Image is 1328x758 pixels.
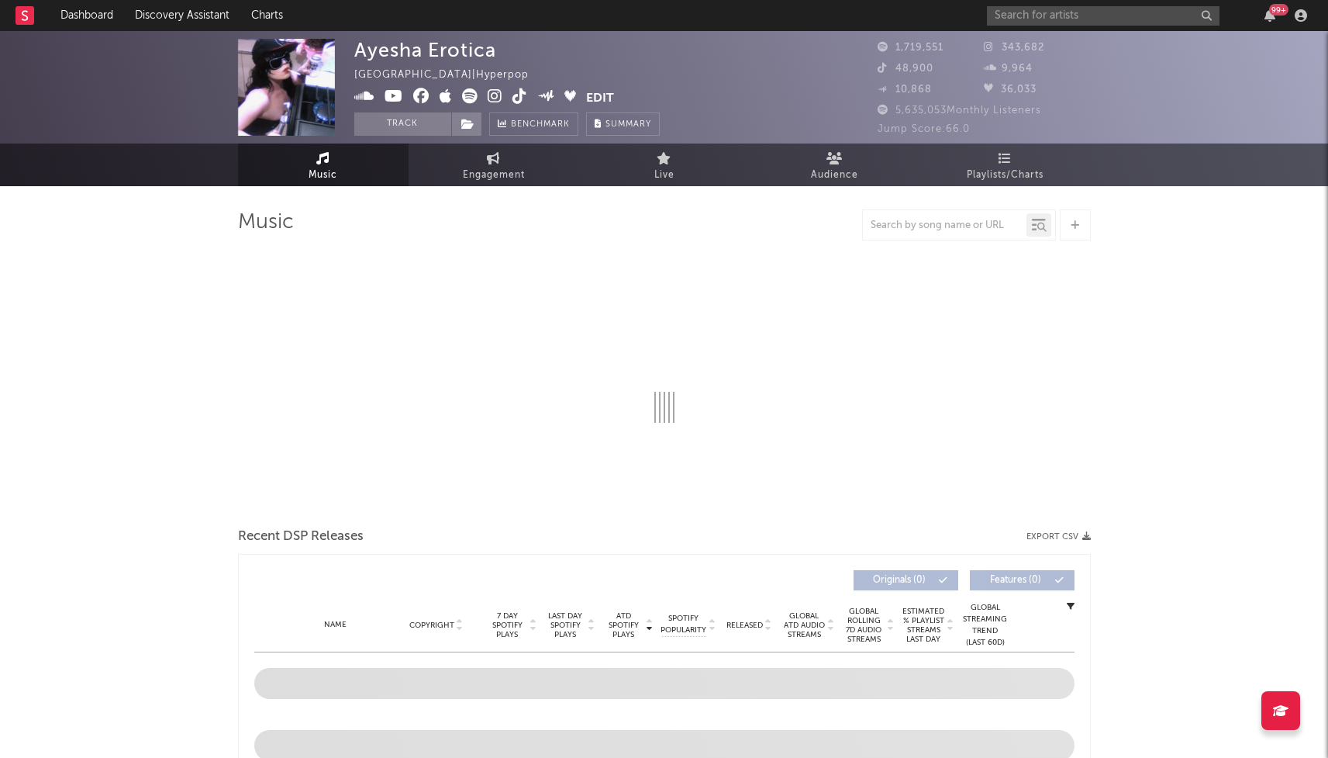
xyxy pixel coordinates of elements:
a: Engagement [409,144,579,186]
div: 99 + [1269,4,1288,16]
span: Released [726,621,763,630]
div: Global Streaming Trend (Last 60D) [962,602,1009,649]
span: Global ATD Audio Streams [783,611,826,639]
button: Summary [586,112,660,136]
span: ATD Spotify Plays [603,611,644,639]
span: 48,900 [878,64,933,74]
span: Jump Score: 66.0 [878,124,970,134]
span: 343,682 [984,43,1044,53]
button: Features(0) [970,570,1074,590]
span: Engagement [463,166,525,185]
span: 10,868 [878,85,932,95]
span: Summary [605,120,651,129]
button: Edit [586,88,614,108]
input: Search for artists [987,6,1219,26]
span: 5,635,053 Monthly Listeners [878,106,1041,116]
span: Spotify Popularity [661,613,706,636]
span: 7 Day Spotify Plays [487,611,528,639]
a: Audience [750,144,920,186]
a: Benchmark [489,112,578,136]
span: Estimated % Playlist Streams Last Day [902,607,945,644]
div: Name [285,619,387,631]
button: Track [354,112,451,136]
span: Live [654,166,674,185]
span: Playlists/Charts [967,166,1043,185]
div: [GEOGRAPHIC_DATA] | Hyperpop [354,66,547,85]
button: Originals(0) [854,570,958,590]
a: Live [579,144,750,186]
span: 36,033 [984,85,1037,95]
span: Benchmark [511,116,570,134]
button: 99+ [1264,9,1275,22]
span: Audience [811,166,858,185]
a: Music [238,144,409,186]
span: Copyright [409,621,454,630]
span: Features ( 0 ) [980,576,1051,585]
span: Music [309,166,337,185]
button: Export CSV [1026,532,1091,542]
input: Search by song name or URL [863,220,1026,232]
span: Recent DSP Releases [238,528,364,546]
span: 1,719,551 [878,43,943,53]
span: 9,964 [984,64,1033,74]
div: Ayesha Erotica [354,39,496,61]
a: Playlists/Charts [920,144,1091,186]
span: Global Rolling 7D Audio Streams [843,607,885,644]
span: Originals ( 0 ) [864,576,935,585]
span: Last Day Spotify Plays [545,611,586,639]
